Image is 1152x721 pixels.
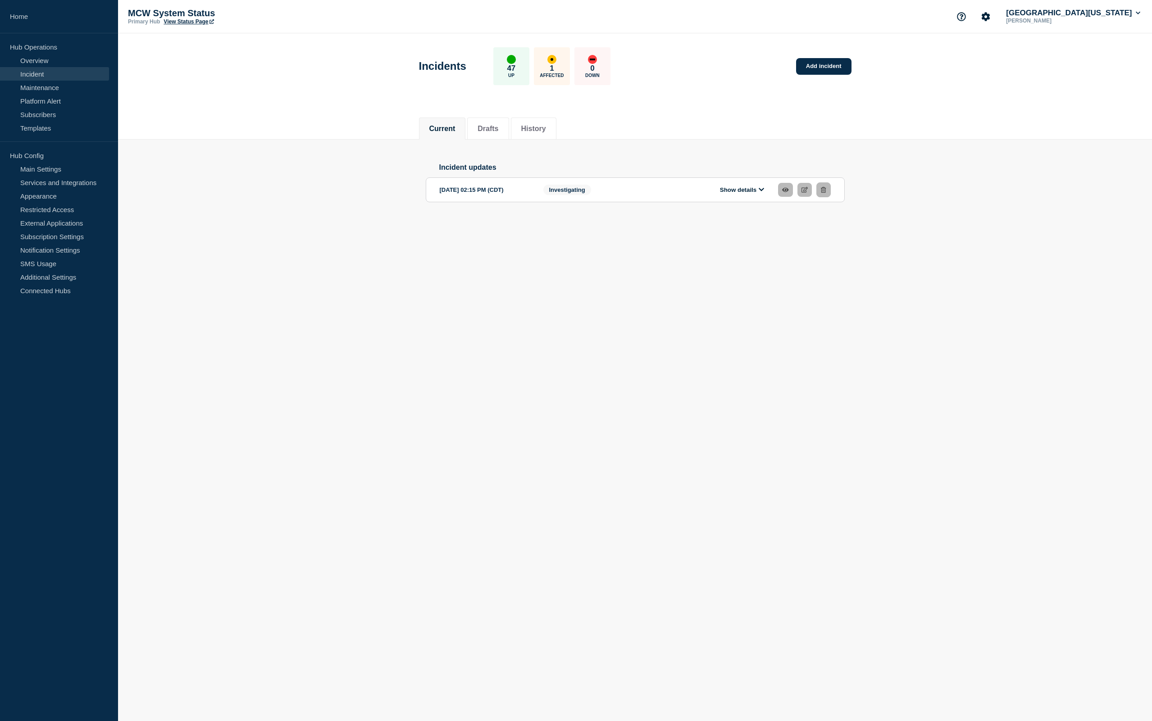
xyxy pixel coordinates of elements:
div: down [588,55,597,64]
p: 1 [550,64,554,73]
p: 0 [590,64,594,73]
button: [GEOGRAPHIC_DATA][US_STATE] [1004,9,1142,18]
h1: Incidents [419,60,466,73]
a: Add incident [796,58,851,75]
p: Primary Hub [128,18,160,25]
button: Drafts [478,125,498,133]
button: History [521,125,546,133]
button: Show details [717,186,767,194]
a: View Status Page [164,18,214,25]
h2: Incident updates [439,163,845,172]
button: Current [429,125,455,133]
span: Investigating [543,185,591,195]
p: Down [585,73,600,78]
div: affected [547,55,556,64]
div: up [507,55,516,64]
button: Account settings [976,7,995,26]
button: Support [952,7,971,26]
p: MCW System Status [128,8,308,18]
div: [DATE] 02:15 PM (CDT) [440,182,530,197]
p: 47 [507,64,515,73]
p: Affected [540,73,564,78]
p: Up [508,73,515,78]
p: [PERSON_NAME] [1004,18,1098,24]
